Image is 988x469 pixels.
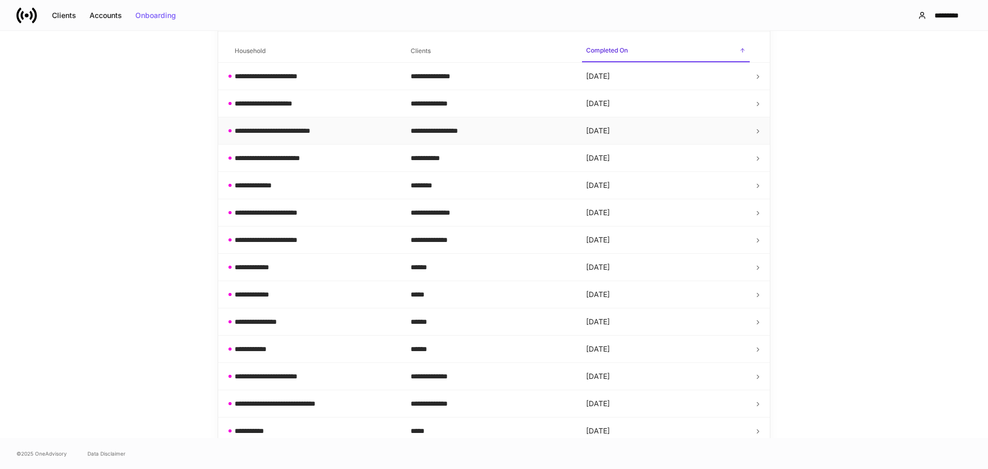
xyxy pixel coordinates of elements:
h6: Household [235,46,266,56]
div: Onboarding [135,12,176,19]
td: [DATE] [578,117,754,145]
td: [DATE] [578,227,754,254]
td: [DATE] [578,63,754,90]
td: [DATE] [578,308,754,336]
td: [DATE] [578,172,754,199]
h6: Completed On [586,45,628,55]
td: [DATE] [578,199,754,227]
a: Data Disclaimer [87,449,126,458]
span: Completed On [582,40,750,62]
span: Clients [407,41,574,62]
h6: Clients [411,46,431,56]
button: Clients [45,7,83,24]
td: [DATE] [578,363,754,390]
td: [DATE] [578,90,754,117]
button: Accounts [83,7,129,24]
span: © 2025 OneAdvisory [16,449,67,458]
div: Clients [52,12,76,19]
span: Household [231,41,398,62]
td: [DATE] [578,254,754,281]
div: Accounts [90,12,122,19]
td: [DATE] [578,390,754,418]
td: [DATE] [578,418,754,445]
td: [DATE] [578,336,754,363]
button: Onboarding [129,7,183,24]
td: [DATE] [578,145,754,172]
td: [DATE] [578,281,754,308]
